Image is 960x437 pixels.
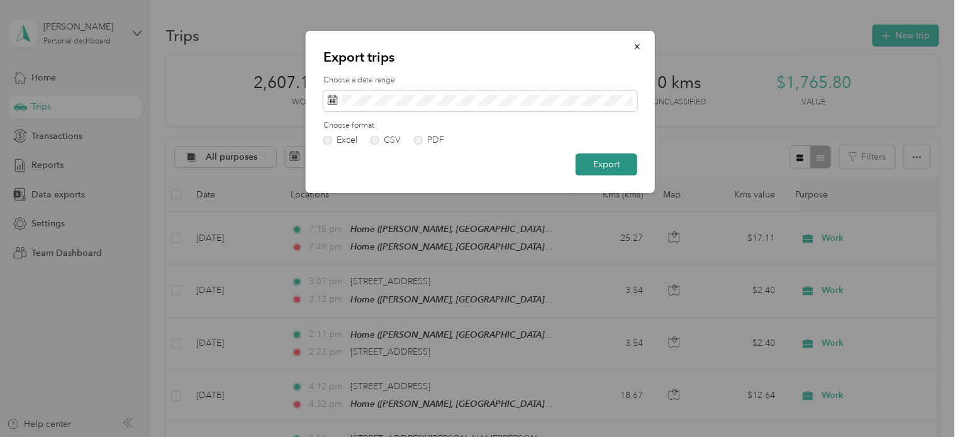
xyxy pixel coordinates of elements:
label: Choose format [323,120,637,131]
button: Export [576,153,637,175]
p: Export trips [323,48,637,66]
label: Choose a date range [323,75,637,86]
div: Excel [337,136,357,145]
iframe: Everlance-gr Chat Button Frame [890,367,960,437]
div: CSV [384,136,401,145]
div: PDF [427,136,444,145]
